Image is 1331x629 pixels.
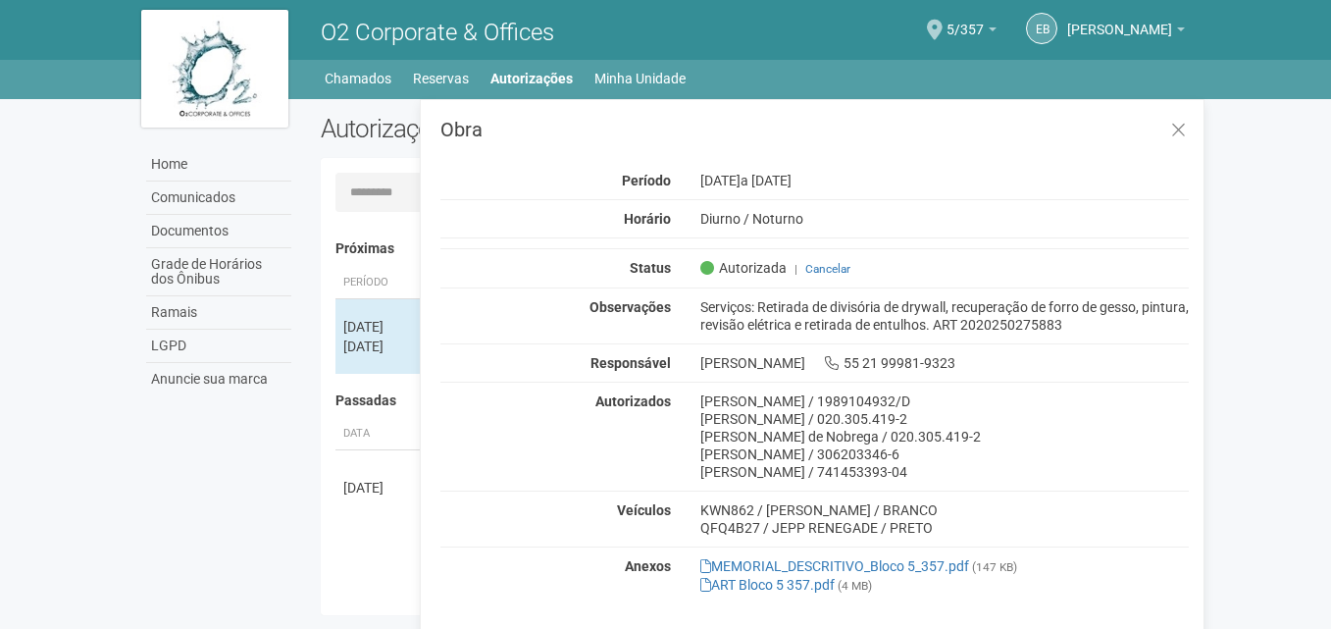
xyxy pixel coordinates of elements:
a: Chamados [325,65,391,92]
div: [PERSON_NAME] 55 21 99981-9323 [686,354,1204,372]
th: Período [335,267,424,299]
h2: Autorizações [321,114,741,143]
div: KWN862 / [PERSON_NAME] / BRANCO [700,501,1190,519]
div: [DATE] [343,337,416,356]
strong: Responsável [590,355,671,371]
th: Data [335,418,424,450]
a: [PERSON_NAME] [1067,25,1185,40]
img: logo.jpg [141,10,288,128]
a: LGPD [146,330,291,363]
a: MEMORIAL_DESCRITIVO_Bloco 5_357.pdf [700,558,969,574]
a: Comunicados [146,182,291,215]
div: [PERSON_NAME] de Nobrega / 020.305.419-2 [700,428,1190,446]
h3: Obra [440,120,1189,139]
strong: Período [622,173,671,188]
a: Reservas [413,65,469,92]
a: Minha Unidade [594,65,686,92]
div: [PERSON_NAME] / 741453393-04 [700,463,1190,481]
a: Cancelar [805,262,850,276]
div: QFQ4B27 / JEPP RENEGADE / PRETO [700,519,1190,537]
a: Autorizações [490,65,573,92]
span: O2 Corporate & Offices [321,19,554,46]
div: [PERSON_NAME] / 1989104932/D [700,393,1190,410]
span: | [794,262,797,276]
strong: Status [630,260,671,276]
a: Documentos [146,215,291,248]
strong: Anexos [625,558,671,574]
a: 5/357 [947,25,997,40]
div: Diurno / Noturno [686,210,1204,228]
small: (147 KB) [972,560,1017,574]
h4: Próximas [335,241,1176,256]
div: [DATE] [343,478,416,498]
a: Ramais [146,296,291,330]
div: Serviços: Retirada de divisória de drywall, recuperação de forro de gesso, pintura, revisão elétr... [686,298,1204,334]
h4: Passadas [335,393,1176,408]
span: 5/357 [947,3,984,37]
div: [PERSON_NAME] / 020.305.419-2 [700,410,1190,428]
strong: Horário [624,211,671,227]
div: [DATE] [343,317,416,337]
strong: Autorizados [595,393,671,409]
div: [DATE] [686,172,1204,189]
span: eduardo brito [1067,3,1172,37]
a: Home [146,148,291,182]
strong: Veículos [617,502,671,518]
div: [PERSON_NAME] / 306203346-6 [700,446,1190,463]
a: ART Bloco 5 357.pdf [700,577,835,593]
strong: Observações [589,299,671,315]
span: Autorizada [700,259,787,277]
a: Grade de Horários dos Ônibus [146,248,291,296]
a: eb [1026,13,1057,44]
span: a [DATE] [741,173,792,188]
small: (4 MB) [838,579,872,593]
a: Anuncie sua marca [146,363,291,395]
